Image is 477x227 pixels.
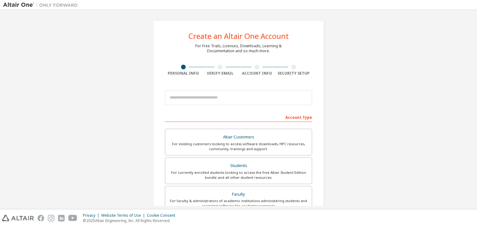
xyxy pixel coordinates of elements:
div: For Free Trials, Licenses, Downloads, Learning & Documentation and so much more. [195,44,282,53]
div: For currently enrolled students looking to access the free Altair Student Edition bundle and all ... [169,170,308,180]
img: youtube.svg [68,215,77,221]
div: Website Terms of Use [101,213,147,218]
div: Security Setup [275,71,312,76]
div: Account Info [238,71,275,76]
img: facebook.svg [38,215,44,221]
div: Account Type [165,112,312,122]
div: Personal Info [165,71,202,76]
div: Privacy [83,213,101,218]
div: Verify Email [202,71,239,76]
div: For faculty & administrators of academic institutions administering students and accessing softwa... [169,198,308,208]
div: Cookie Consent [147,213,179,218]
img: instagram.svg [48,215,54,221]
img: linkedin.svg [58,215,65,221]
div: Faculty [169,190,308,199]
img: altair_logo.svg [2,215,34,221]
div: Altair Customers [169,133,308,141]
div: Create an Altair One Account [189,32,289,40]
div: Students [169,161,308,170]
img: Altair One [3,2,81,8]
p: © 2025 Altair Engineering, Inc. All Rights Reserved. [83,218,179,223]
div: For existing customers looking to access software downloads, HPC resources, community, trainings ... [169,141,308,151]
